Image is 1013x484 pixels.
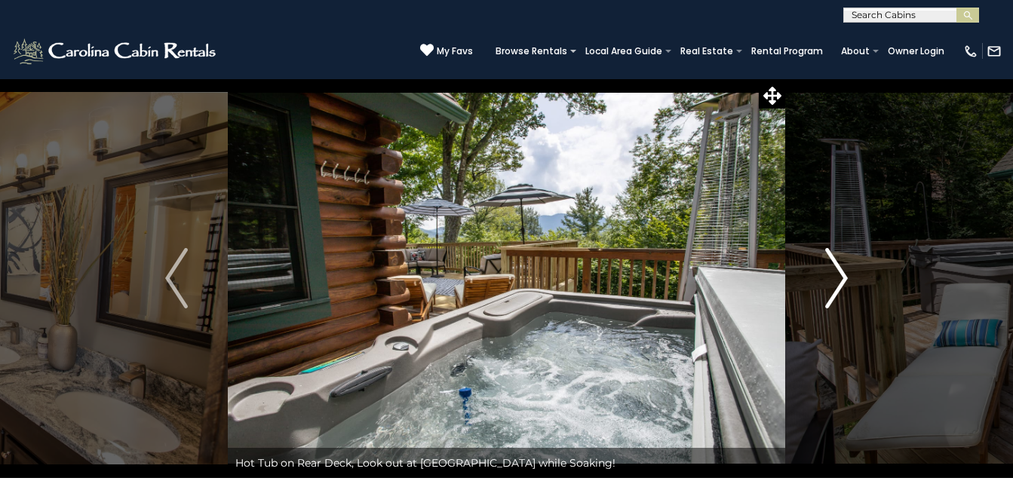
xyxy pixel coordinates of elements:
a: My Favs [420,43,473,59]
img: arrow [165,248,188,308]
img: arrow [825,248,848,308]
img: mail-regular-white.png [987,44,1002,59]
button: Next [785,78,888,478]
a: About [833,41,877,62]
img: phone-regular-white.png [963,44,978,59]
a: Rental Program [744,41,830,62]
a: Real Estate [673,41,741,62]
a: Browse Rentals [488,41,575,62]
div: Hot Tub on Rear Deck, Look out at [GEOGRAPHIC_DATA] while Soaking! [228,448,785,478]
img: White-1-2.png [11,36,220,66]
a: Owner Login [880,41,952,62]
button: Previous [125,78,228,478]
span: My Favs [437,44,473,58]
a: Local Area Guide [578,41,670,62]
